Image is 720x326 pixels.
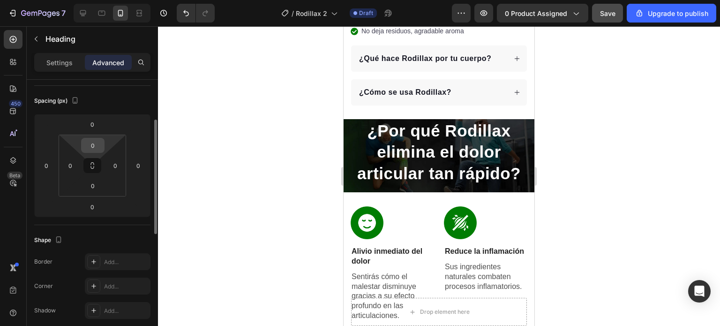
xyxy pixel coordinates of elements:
[46,58,73,68] p: Settings
[15,62,108,70] span: ¿Cómo se usa Rodillax?
[34,234,64,247] div: Shape
[34,95,81,107] div: Spacing (px)
[1,94,190,158] p: ¿Por qué Rodillax elimina el dolor articular tan rápido?
[101,236,183,265] p: Sus ingredientes naturales combaten procesos inflamatorios.
[497,4,588,23] button: 0 product assigned
[8,246,90,295] p: Sentirás cómo el malestar disminuye gracias a su efecto profundo en las articulaciones.
[34,258,52,266] div: Border
[7,172,22,179] div: Beta
[92,58,124,68] p: Advanced
[108,159,122,173] input: 0px
[4,4,70,23] button: 7
[505,8,567,18] span: 0 product assigned
[101,220,183,230] p: Reduce la inflamación
[635,8,708,18] div: Upgrade to publish
[627,4,716,23] button: Upgrade to publish
[15,28,148,36] span: ¿Qué hace Rodillax por tu cuerpo?
[688,280,711,303] div: Open Intercom Messenger
[600,9,615,17] span: Save
[344,26,534,326] iframe: Design area
[34,282,53,290] div: Corner
[104,258,148,266] div: Add...
[61,8,66,19] p: 7
[9,100,22,107] div: 450
[592,4,623,23] button: Save
[83,179,102,193] input: l
[83,138,102,152] input: 0px
[39,159,53,173] input: 0
[104,282,148,291] div: Add...
[8,220,90,240] p: Alivio inmediato del dolor
[296,8,327,18] span: Rodillax 2
[63,159,77,173] input: 0px
[131,159,145,173] input: 0
[76,282,126,289] div: Drop element here
[45,33,147,45] p: Heading
[34,306,56,315] div: Shadow
[359,9,373,17] span: Draft
[104,307,148,315] div: Add...
[83,117,102,131] input: 0
[177,4,215,23] div: Undo/Redo
[292,8,294,18] span: /
[83,200,102,214] input: 0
